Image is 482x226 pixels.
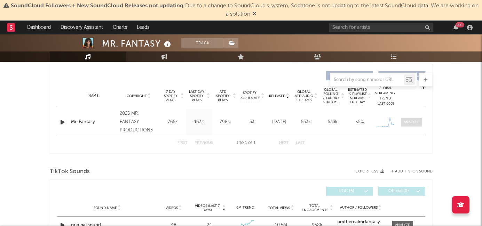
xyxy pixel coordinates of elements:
a: Dashboard [22,21,56,34]
div: 798k [214,119,236,126]
span: TikTok Sounds [50,168,90,176]
div: <5% [348,119,371,126]
span: SoundCloud Followers + New SoundCloud Releases not updating [11,3,183,9]
div: 765k [161,119,184,126]
div: 53 [240,119,264,126]
span: Global Rolling 7D Audio Streams [321,88,340,104]
strong: iamtherealmrfantasy [337,220,380,224]
button: Previous [195,141,213,145]
span: 7 Day Spotify Plays [161,90,180,102]
button: Features(0) [378,71,425,80]
div: 1 1 1 [227,139,265,147]
button: First [177,141,188,145]
a: Mr. Fantasy [71,119,117,126]
span: of [248,142,252,145]
input: Search for artists [329,23,433,32]
button: Export CSV [355,169,384,173]
span: Global ATD Audio Streams [294,90,314,102]
span: UGC ( 6 ) [331,189,363,193]
button: 99+ [453,25,458,30]
div: 463k [188,119,210,126]
div: 533k [294,119,318,126]
div: [DATE] [268,119,291,126]
a: Discovery Assistant [56,21,108,34]
button: Originals(1) [326,71,373,80]
button: Official(0) [378,187,425,196]
button: + Add TikTok Sound [391,170,433,173]
span: Total Engagements [301,204,329,212]
a: iamtherealmrfantasy [337,220,385,225]
div: Name [71,93,117,98]
div: Global Streaming Trend (Last 60D) [375,86,396,106]
button: UGC(6) [326,187,373,196]
span: Estimated % Playlist Streams Last Day [348,88,367,104]
span: Dismiss [252,11,256,17]
button: + Add TikTok Sound [384,170,433,173]
div: MR. FANTASY [102,38,173,49]
span: Total Views [268,206,290,210]
div: 99 + [456,22,464,27]
a: Charts [108,21,132,34]
span: Copyright [127,94,147,98]
div: 6M Trend [229,205,261,210]
button: Track [181,38,225,48]
span: to [239,142,244,145]
div: 533k [321,119,345,126]
div: 2025 MR. FANTASY PRODUCTIONS [120,110,158,135]
span: Videos [166,206,178,210]
span: Author / Followers [340,205,378,210]
span: Spotify Popularity [239,90,260,101]
input: Search by song name or URL [330,77,404,83]
span: Released [269,94,285,98]
button: Next [279,141,289,145]
span: : Due to a change to SoundCloud's system, Sodatone is not updating to the latest SoundCloud data.... [11,3,479,17]
span: Last Day Spotify Plays [188,90,206,102]
button: Last [296,141,305,145]
a: Leads [132,21,154,34]
span: Videos (last 7 days) [193,204,221,212]
span: Official ( 0 ) [383,189,415,193]
span: ATD Spotify Plays [214,90,232,102]
span: Sound Name [94,206,117,210]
